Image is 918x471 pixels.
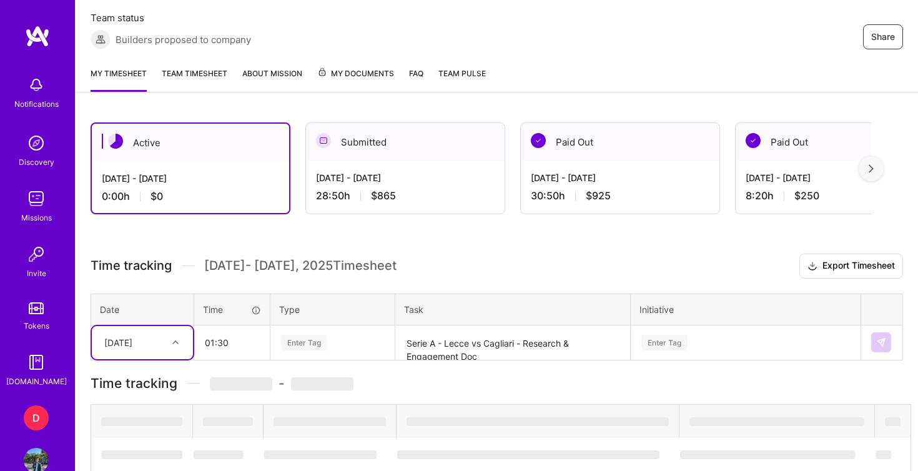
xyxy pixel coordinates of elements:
div: 28:50 h [316,189,495,202]
div: Tokens [24,319,49,332]
span: ‌ [194,450,244,459]
button: Share [863,24,903,49]
img: teamwork [24,186,49,211]
img: right [869,164,874,173]
span: Share [871,31,895,43]
span: ‌ [210,377,272,390]
span: ‌ [885,417,901,426]
span: $250 [794,189,819,202]
span: $925 [586,189,611,202]
span: ‌ [101,450,182,459]
div: [DOMAIN_NAME] [6,375,67,388]
img: discovery [24,131,49,156]
a: Team timesheet [162,67,227,92]
div: 0:00 h [102,190,279,203]
div: Invite [27,267,46,280]
input: HH:MM [195,326,269,359]
div: 30:50 h [531,189,709,202]
div: Notifications [14,97,59,111]
button: Export Timesheet [799,254,903,279]
img: Paid Out [746,133,761,148]
span: - [210,375,353,391]
img: Invite [24,242,49,267]
div: Enter Tag [281,333,327,352]
div: [DATE] - [DATE] [316,171,495,184]
div: [DATE] - [DATE] [531,171,709,184]
span: ‌ [274,417,386,426]
span: Team status [91,11,251,24]
a: D [21,405,52,430]
img: Paid Out [531,133,546,148]
img: Builders proposed to company [91,29,111,49]
div: Time [203,303,261,316]
span: ‌ [264,450,377,459]
img: Submit [876,337,886,347]
a: Team Pulse [438,67,486,92]
div: Discovery [19,156,54,169]
span: ‌ [397,450,659,459]
h3: Time tracking [91,375,903,391]
a: My timesheet [91,67,147,92]
div: Submitted [306,123,505,161]
div: Active [92,124,289,162]
span: My Documents [317,67,394,81]
th: Date [91,294,194,325]
span: Time tracking [91,258,172,274]
span: ‌ [407,417,669,426]
span: ‌ [680,450,855,459]
img: logo [25,25,50,47]
img: Submitted [316,133,331,148]
div: Initiative [639,303,852,316]
i: icon Chevron [172,339,179,345]
img: tokens [29,302,44,314]
th: Type [270,294,395,325]
a: My Documents [317,67,394,92]
div: D [24,405,49,430]
div: [DATE] - [DATE] [102,172,279,185]
div: Missions [21,211,52,224]
span: ‌ [203,417,253,426]
i: icon Download [807,260,817,273]
span: Team Pulse [438,69,486,78]
span: ‌ [876,450,891,459]
span: $0 [151,190,163,203]
img: Active [108,134,123,149]
a: About Mission [242,67,302,92]
span: ‌ [291,377,353,390]
a: FAQ [409,67,423,92]
span: [DATE] - [DATE] , 2025 Timesheet [204,258,397,274]
span: Builders proposed to company [116,33,251,46]
div: Paid Out [521,123,719,161]
div: Enter Tag [641,333,688,352]
th: Task [395,294,631,325]
span: ‌ [689,417,864,426]
div: [DATE] [104,336,132,349]
img: guide book [24,350,49,375]
img: bell [24,72,49,97]
span: $865 [371,189,396,202]
span: ‌ [101,417,182,426]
